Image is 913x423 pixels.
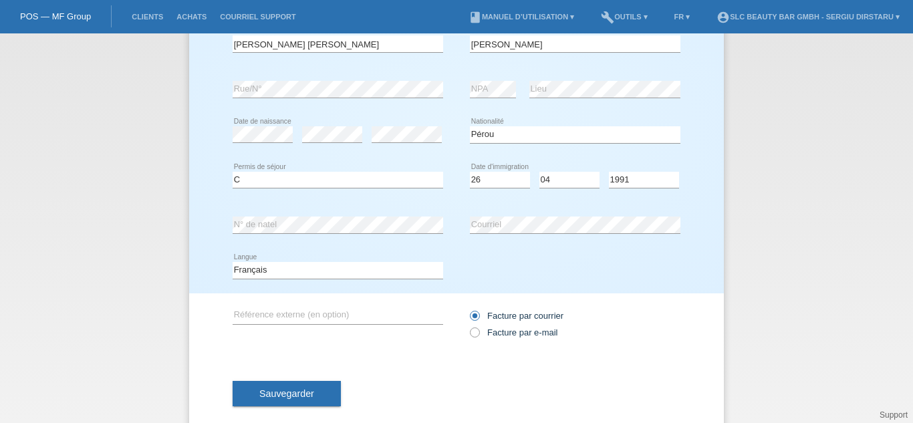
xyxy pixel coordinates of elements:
input: Facture par courrier [470,311,479,327]
a: bookManuel d’utilisation ▾ [462,13,581,21]
i: build [601,11,614,24]
a: Achats [170,13,213,21]
a: Support [880,410,908,420]
input: Facture par e-mail [470,327,479,344]
a: FR ▾ [668,13,697,21]
button: Sauvegarder [233,381,341,406]
span: Sauvegarder [259,388,314,399]
i: book [469,11,482,24]
label: Facture par e-mail [470,327,557,337]
a: account_circleSLC Beauty Bar GmbH - Sergiu Dirstaru ▾ [710,13,906,21]
label: Facture par courrier [470,311,563,321]
a: Clients [125,13,170,21]
a: POS — MF Group [20,11,91,21]
a: Courriel Support [213,13,302,21]
i: account_circle [716,11,730,24]
a: buildOutils ▾ [594,13,654,21]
